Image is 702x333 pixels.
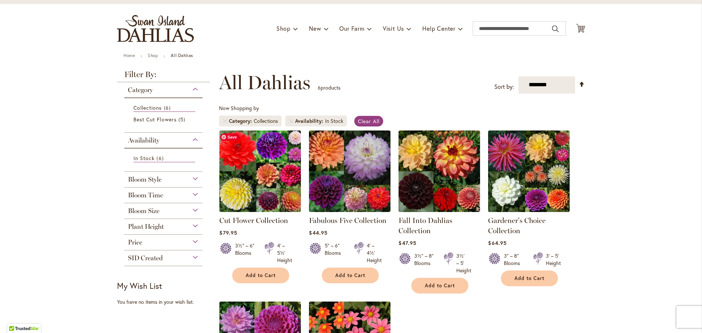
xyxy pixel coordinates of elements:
[219,105,259,111] span: Now Shopping by
[133,104,195,112] a: Collections
[309,24,321,32] span: New
[514,275,544,281] span: Add to Cart
[156,154,165,162] span: 6
[128,191,163,199] span: Bloom Time
[117,15,194,42] a: store logo
[133,116,177,123] span: Best Cut Flowers
[128,207,159,215] span: Bloom Size
[124,53,135,58] a: Home
[309,130,390,212] img: Fabulous Five Collection
[289,119,293,123] a: Remove Availability In Stock
[219,207,301,213] a: CUT FLOWER COLLECTION
[383,24,404,32] span: Visit Us
[5,307,26,328] iframe: Launch Accessibility Center
[171,53,193,58] strong: All Dahlias
[232,268,289,283] button: Add to Cart
[335,272,365,279] span: Add to Cart
[309,216,386,225] a: Fabulous Five Collection
[219,216,288,225] a: Cut Flower Collection
[488,216,546,235] a: Gardener's Choice Collection
[235,242,256,264] div: 3½" – 6" Blooms
[325,117,343,125] div: In Stock
[325,242,345,264] div: 5" – 6" Blooms
[367,242,382,264] div: 4' – 4½' Height
[133,155,155,162] span: In Stock
[128,86,153,94] span: Category
[117,71,210,82] strong: Filter By:
[456,252,471,274] div: 3½' – 5' Height
[133,104,162,111] span: Collections
[295,117,325,125] span: Availability
[488,239,506,246] span: $64.95
[219,229,237,236] span: $79.95
[223,119,227,123] a: Remove Category Collections
[322,268,379,283] button: Add to Cart
[318,82,340,94] p: products
[318,84,321,91] span: 6
[399,130,480,212] img: Fall Into Dahlias Collection
[339,24,364,32] span: Our Farm
[488,130,570,212] img: Gardener's Choice Collection
[128,136,159,144] span: Availability
[164,104,173,111] span: 6
[399,239,416,246] span: $47.95
[128,254,163,262] span: SID Created
[276,24,291,32] span: Shop
[309,229,327,236] span: $44.95
[148,53,158,58] a: Shop
[504,252,524,267] div: 3" – 8" Blooms
[358,118,380,125] span: Clear All
[246,272,276,279] span: Add to Cart
[133,154,195,162] a: In Stock 6
[218,128,303,214] img: CUT FLOWER COLLECTION
[133,116,195,123] a: Best Cut Flowers
[128,223,164,231] span: Plant Height
[128,238,142,246] span: Price
[425,283,455,289] span: Add to Cart
[220,133,240,141] span: Save
[399,216,452,235] a: Fall Into Dahlias Collection
[229,117,254,125] span: Category
[422,24,456,32] span: Help Center
[277,242,292,264] div: 4' – 5½' Height
[254,117,278,125] div: Collections
[494,80,514,94] label: Sort by:
[117,280,162,291] strong: My Wish List
[219,72,310,94] span: All Dahlias
[411,278,468,294] button: Add to Cart
[309,207,390,213] a: Fabulous Five Collection
[128,175,162,183] span: Bloom Style
[178,116,187,123] span: 5
[117,298,215,306] div: You have no items in your wish list.
[354,116,383,126] a: Clear All
[501,270,558,286] button: Add to Cart
[546,252,561,267] div: 3' – 5' Height
[399,207,480,213] a: Fall Into Dahlias Collection
[414,252,435,274] div: 3½" – 8" Blooms
[488,207,570,213] a: Gardener's Choice Collection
